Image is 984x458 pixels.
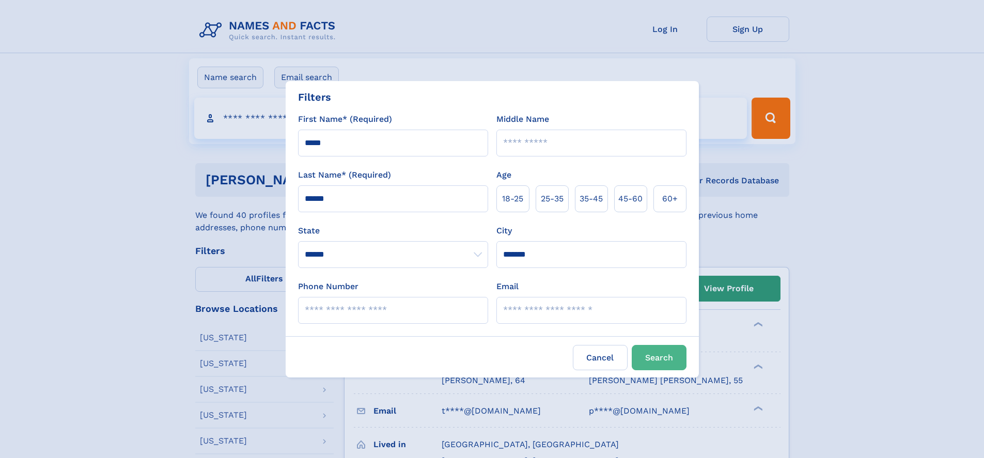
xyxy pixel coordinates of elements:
label: First Name* (Required) [298,113,392,125]
div: Filters [298,89,331,105]
span: 45‑60 [618,193,643,205]
label: Email [496,280,519,293]
button: Search [632,345,686,370]
label: State [298,225,488,237]
label: Phone Number [298,280,358,293]
label: Cancel [573,345,628,370]
label: Middle Name [496,113,549,125]
label: City [496,225,512,237]
label: Age [496,169,511,181]
span: 18‑25 [502,193,523,205]
label: Last Name* (Required) [298,169,391,181]
span: 60+ [662,193,678,205]
span: 25‑35 [541,193,564,205]
span: 35‑45 [580,193,603,205]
